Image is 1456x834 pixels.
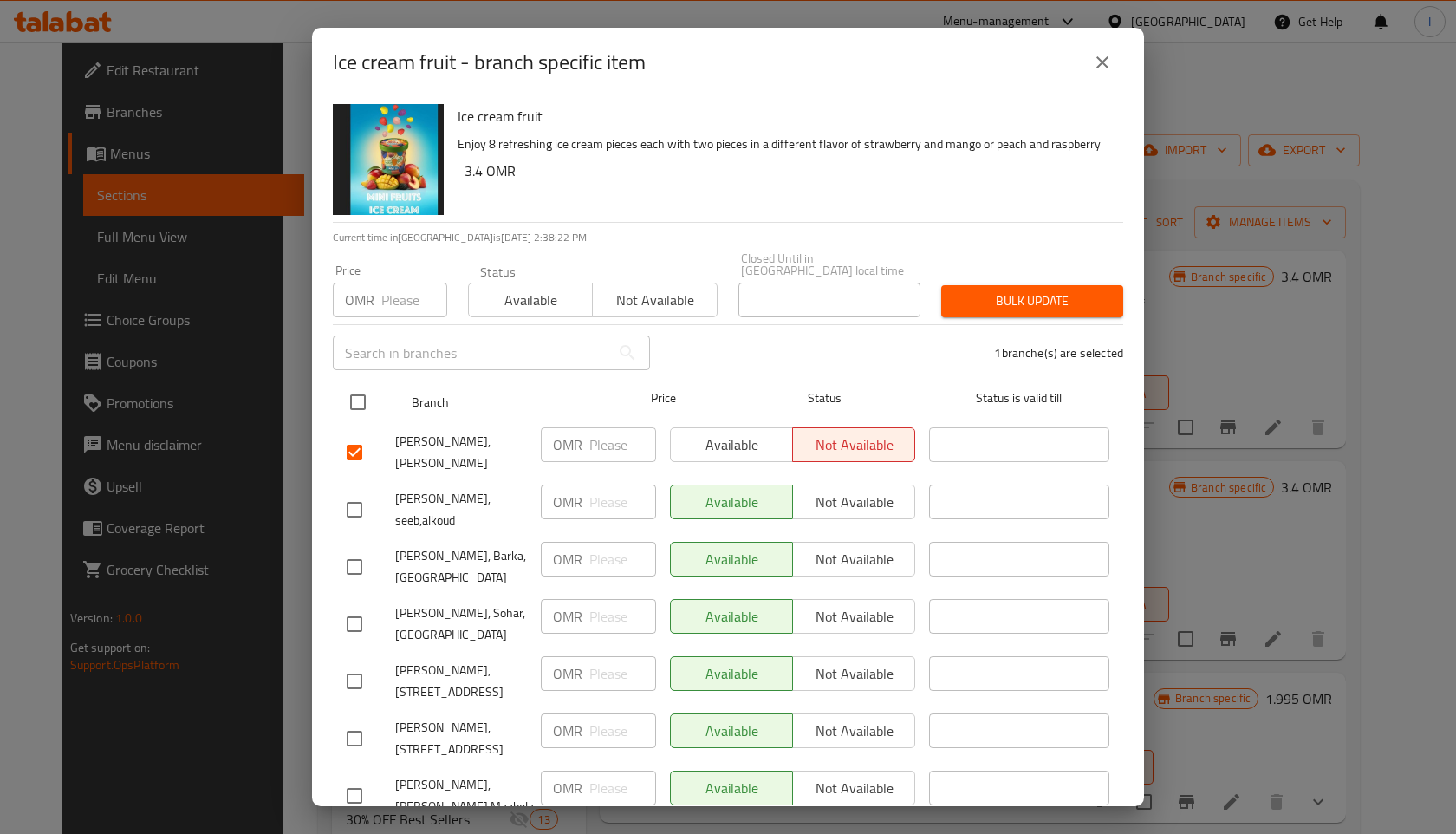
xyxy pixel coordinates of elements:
[553,663,582,684] p: OMR
[553,492,582,512] p: OMR
[929,388,1109,409] span: Status is valid till
[553,434,582,455] p: OMR
[600,288,710,313] span: Not available
[395,774,527,818] span: [PERSON_NAME], [PERSON_NAME],Maabela
[345,290,374,310] p: OMR
[592,283,717,317] button: Not available
[476,288,586,313] span: Available
[994,344,1123,362] p: 1 branche(s) are selected
[589,485,656,519] input: Please enter price
[792,427,915,462] button: Not available
[412,392,592,414] span: Branch
[1082,42,1123,83] button: close
[333,336,610,370] input: Search in branches
[553,606,582,627] p: OMR
[941,285,1123,317] button: Bulk update
[589,599,656,634] input: Please enter price
[800,433,908,458] span: Not available
[589,713,656,748] input: Please enter price
[333,104,444,215] img: Ice cream fruit
[606,388,721,409] span: Price
[333,49,646,76] h2: Ice cream fruit - branch specific item
[395,431,527,474] span: [PERSON_NAME], [PERSON_NAME]
[458,134,1109,155] p: Enjoy 8 refreshing ice cream pieces each with two pieces in a different flavor of strawberry and ...
[381,283,447,317] input: Please enter price
[678,433,786,458] span: Available
[553,549,582,570] p: OMR
[468,283,593,317] button: Available
[589,656,656,691] input: Please enter price
[333,230,1123,245] p: Current time in [GEOGRAPHIC_DATA] is [DATE] 2:38:22 PM
[589,771,656,805] input: Please enter price
[735,388,915,409] span: Status
[553,778,582,798] p: OMR
[670,427,793,462] button: Available
[395,488,527,531] span: [PERSON_NAME], seeb,alkoud
[589,427,656,462] input: Please enter price
[395,717,527,760] span: [PERSON_NAME], [STREET_ADDRESS]
[955,290,1109,312] span: Bulk update
[458,104,1109,128] h6: Ice cream fruit
[465,159,1109,183] h6: 3.4 OMR
[395,660,527,703] span: [PERSON_NAME], [STREET_ADDRESS]
[395,545,527,589] span: [PERSON_NAME], Barka,[GEOGRAPHIC_DATA]
[589,542,656,577] input: Please enter price
[395,603,527,646] span: [PERSON_NAME], Sohar,[GEOGRAPHIC_DATA]
[553,720,582,741] p: OMR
